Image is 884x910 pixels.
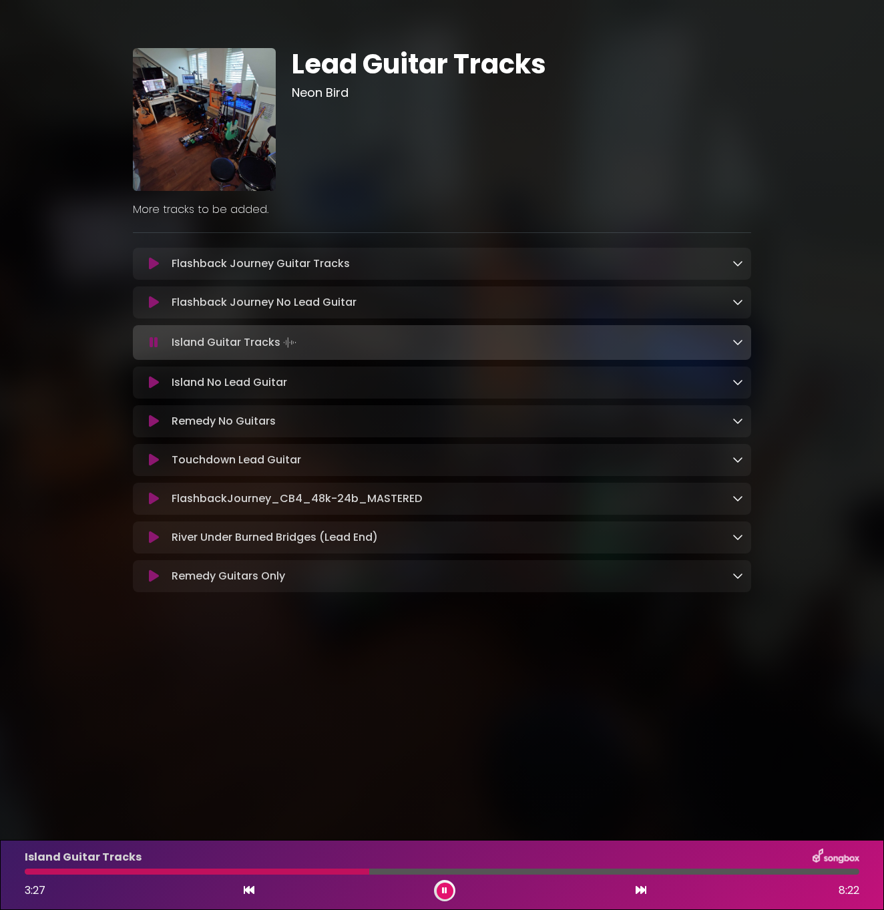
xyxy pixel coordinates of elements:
[172,294,357,310] p: Flashback Journey No Lead Guitar
[172,413,276,429] p: Remedy No Guitars
[172,568,285,584] p: Remedy Guitars Only
[280,333,299,352] img: waveform4.gif
[133,202,751,218] p: More tracks to be added.
[172,529,378,545] p: River Under Burned Bridges (Lead End)
[133,48,276,191] img: rmArDJfHT6qm0tY6uTOw
[172,375,287,391] p: Island No Lead Guitar
[292,85,752,100] h3: Neon Bird
[172,491,422,507] p: FlashbackJourney_CB4_48k-24b_MASTERED
[172,333,299,352] p: Island Guitar Tracks
[292,48,752,80] h1: Lead Guitar Tracks
[172,452,301,468] p: Touchdown Lead Guitar
[172,256,350,272] p: Flashback Journey Guitar Tracks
